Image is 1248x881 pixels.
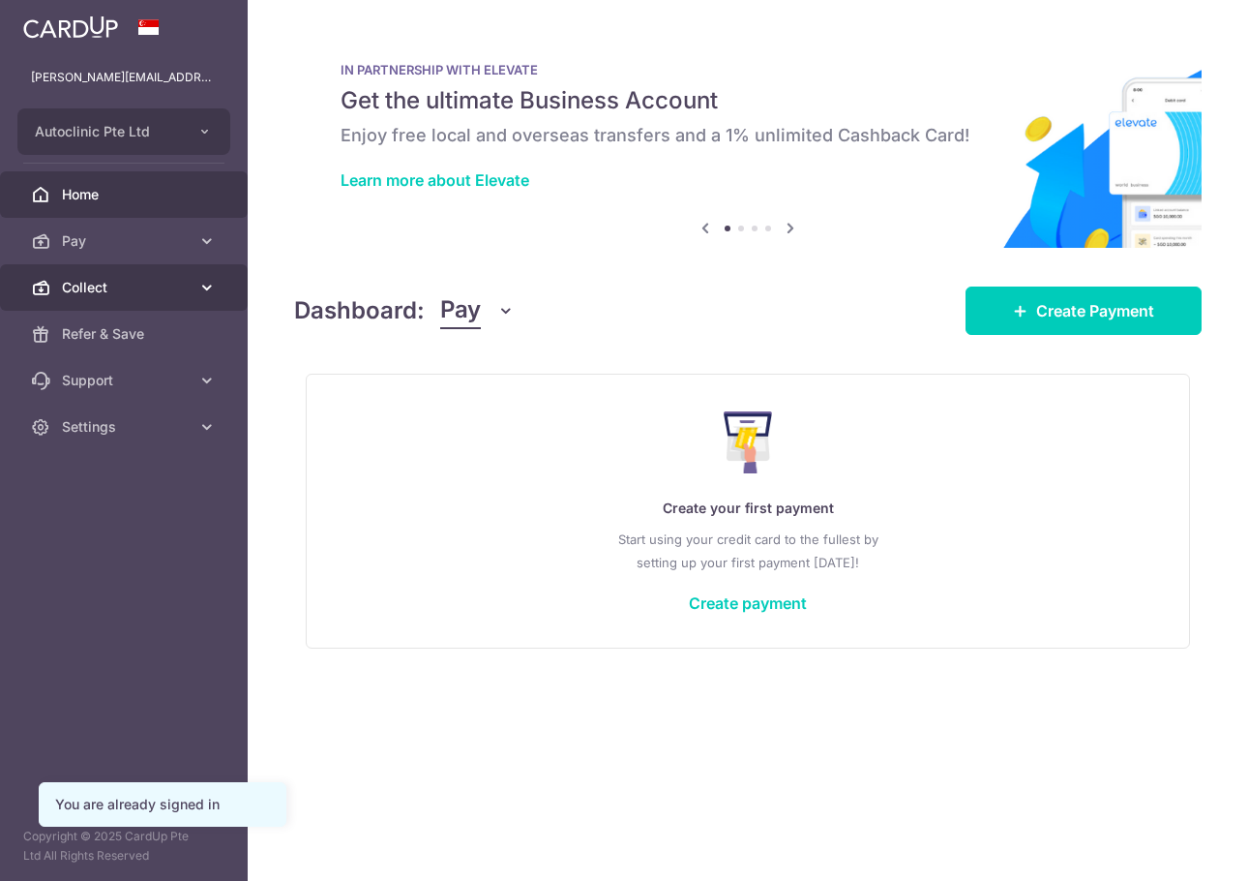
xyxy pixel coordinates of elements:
a: Create payment [689,593,807,613]
span: Create Payment [1036,299,1154,322]
span: Refer & Save [62,324,190,344]
div: You are already signed in [55,795,270,814]
span: Settings [62,417,190,437]
p: [PERSON_NAME][EMAIL_ADDRESS][PERSON_NAME][DOMAIN_NAME] [31,68,217,87]
span: Pay [62,231,190,251]
p: Create your first payment [345,497,1150,520]
p: Start using your credit card to the fullest by setting up your first payment [DATE]! [345,528,1150,574]
p: IN PARTNERSHIP WITH ELEVATE [341,62,1155,77]
a: Learn more about Elevate [341,170,529,190]
button: Autoclinic Pte Ltd [17,108,230,155]
h6: Enjoy free local and overseas transfers and a 1% unlimited Cashback Card! [341,124,1155,147]
span: Pay [440,292,481,329]
a: Create Payment [966,287,1202,335]
button: Pay [440,292,515,329]
h4: Dashboard: [294,293,425,328]
span: Help [44,14,83,31]
span: Autoclinic Pte Ltd [35,122,178,141]
span: Collect [62,278,190,297]
span: Support [62,371,190,390]
img: Renovation banner [294,31,1202,248]
img: CardUp [23,15,118,39]
h5: Get the ultimate Business Account [341,85,1155,116]
span: Home [62,185,190,204]
img: Make Payment [724,411,773,473]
